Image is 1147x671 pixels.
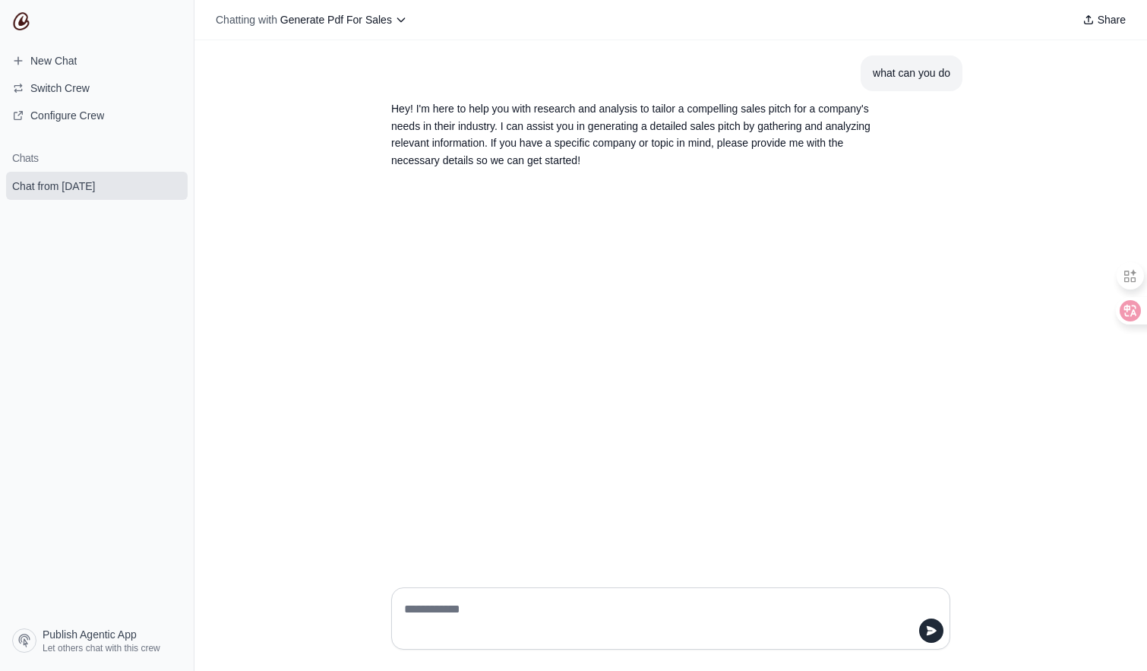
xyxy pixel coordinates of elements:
span: Generate Pdf For Sales [280,14,392,26]
div: what can you do [873,65,950,82]
a: Publish Agentic App Let others chat with this crew [6,622,188,659]
span: Chat from [DATE] [12,179,95,194]
span: New Chat [30,53,77,68]
button: Chatting with Generate Pdf For Sales [210,9,413,30]
span: Chatting with [216,12,277,27]
a: New Chat [6,49,188,73]
p: Hey! I'm here to help you with research and analysis to tailor a compelling sales pitch for a com... [391,100,877,169]
a: Chat from [DATE] [6,172,188,200]
span: Configure Crew [30,108,104,123]
a: Configure Crew [6,103,188,128]
span: Let others chat with this crew [43,642,160,654]
img: CrewAI Logo [12,12,30,30]
section: User message [861,55,962,91]
span: Switch Crew [30,81,90,96]
button: Switch Crew [6,76,188,100]
section: Response [379,91,889,179]
span: Share [1098,12,1126,27]
span: Publish Agentic App [43,627,137,642]
button: Share [1076,9,1132,30]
